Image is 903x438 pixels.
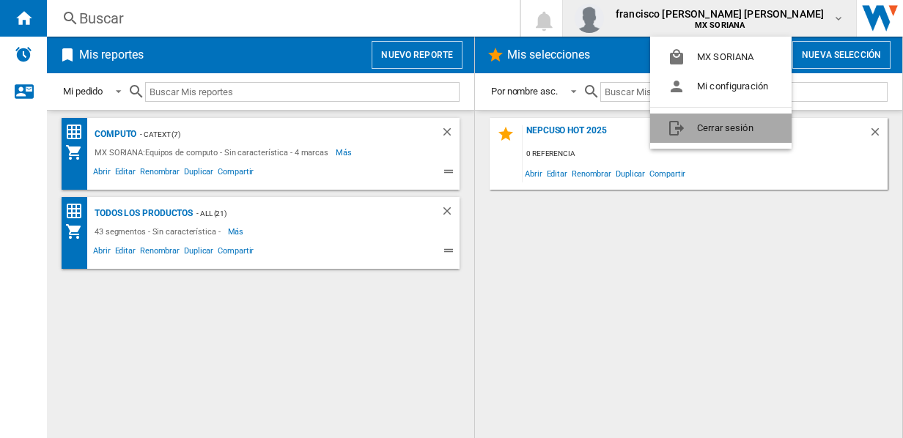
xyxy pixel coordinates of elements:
[650,114,792,143] button: Cerrar sesión
[650,42,792,72] button: MX SORIANA
[650,72,792,101] button: Mi configuración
